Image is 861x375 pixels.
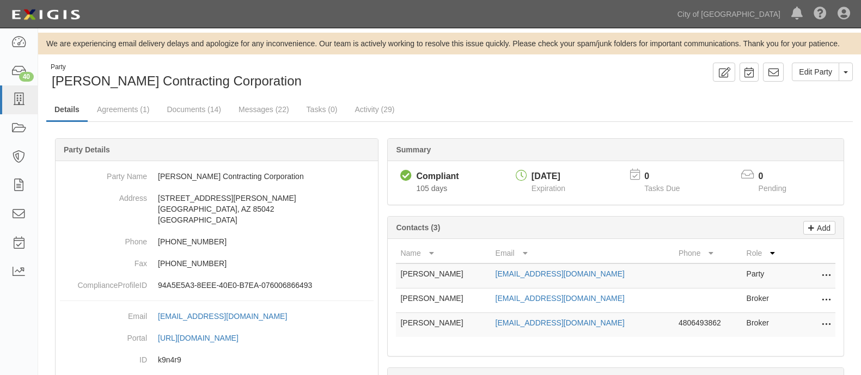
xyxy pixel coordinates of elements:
[38,38,861,49] div: We are experiencing email delivery delays and apologize for any inconvenience. Our team is active...
[396,288,491,313] td: [PERSON_NAME]
[644,184,680,193] span: Tasks Due
[64,145,110,154] b: Party Details
[742,313,792,337] td: Broker
[60,231,147,247] dt: Phone
[396,243,491,263] th: Name
[400,170,412,182] i: Compliant
[298,99,346,120] a: Tasks (0)
[60,305,147,322] dt: Email
[742,288,792,313] td: Broker
[60,165,374,187] dd: [PERSON_NAME] Contracting Corporation
[60,165,147,182] dt: Party Name
[759,184,786,193] span: Pending
[230,99,297,120] a: Messages (22)
[491,243,674,263] th: Email
[46,63,442,90] div: Simpson Walker Contracting Corporation
[46,99,88,122] a: Details
[158,99,229,120] a: Documents (14)
[814,8,827,21] i: Help Center - Complianz
[396,263,491,288] td: [PERSON_NAME]
[89,99,157,120] a: Agreements (1)
[674,313,742,337] td: 4806493862
[759,170,800,183] p: 0
[396,145,431,154] b: Summary
[532,184,565,193] span: Expiration
[396,223,440,232] b: Contacts (3)
[396,313,491,337] td: [PERSON_NAME]
[644,170,693,183] p: 0
[416,170,459,183] div: Compliant
[803,221,835,235] a: Add
[60,349,147,365] dt: ID
[532,170,565,183] div: [DATE]
[674,243,742,263] th: Phone
[60,253,374,274] dd: [PHONE_NUMBER]
[60,253,147,269] dt: Fax
[51,63,302,72] div: Party
[496,294,625,303] a: [EMAIL_ADDRESS][DOMAIN_NAME]
[792,63,839,81] a: Edit Party
[60,187,374,231] dd: [STREET_ADDRESS][PERSON_NAME] [GEOGRAPHIC_DATA], AZ 85042 [GEOGRAPHIC_DATA]
[158,311,287,322] div: [EMAIL_ADDRESS][DOMAIN_NAME]
[60,349,374,371] dd: k9n4r9
[158,334,251,342] a: [URL][DOMAIN_NAME]
[158,280,374,291] p: 94A5E5A3-8EEE-40E0-B7EA-076006866493
[52,73,302,88] span: [PERSON_NAME] Contracting Corporation
[742,263,792,288] td: Party
[60,327,147,343] dt: Portal
[60,231,374,253] dd: [PHONE_NUMBER]
[19,72,34,82] div: 40
[158,312,299,321] a: [EMAIL_ADDRESS][DOMAIN_NAME]
[416,184,447,193] span: Since 04/29/2025
[496,269,625,278] a: [EMAIL_ADDRESS][DOMAIN_NAME]
[60,274,147,291] dt: ComplianceProfileID
[742,243,792,263] th: Role
[496,318,625,327] a: [EMAIL_ADDRESS][DOMAIN_NAME]
[814,222,831,234] p: Add
[346,99,402,120] a: Activity (29)
[8,5,83,24] img: logo-5460c22ac91f19d4615b14bd174203de0afe785f0fc80cf4dbbc73dc1793850b.png
[672,3,786,25] a: City of [GEOGRAPHIC_DATA]
[60,187,147,204] dt: Address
